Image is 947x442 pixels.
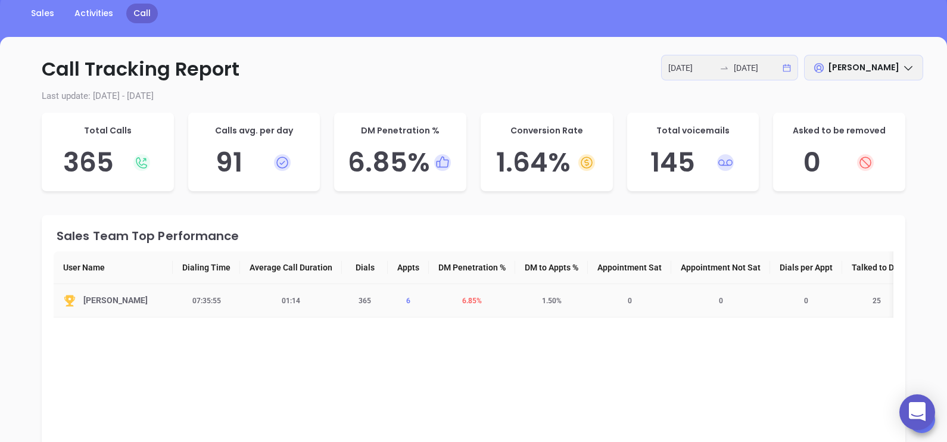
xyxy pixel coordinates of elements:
p: Asked to be removed [785,124,893,137]
th: Appts [388,251,429,284]
th: Dials [342,251,388,284]
span: 1.50 % [535,297,569,305]
h5: 365 [54,147,162,179]
h5: 6.85 % [346,147,454,179]
th: DM Penetration % [429,251,515,284]
span: 25 [865,297,888,305]
span: 01:14 [275,297,307,305]
span: to [719,63,729,73]
h5: 91 [200,147,309,179]
span: 365 [351,297,378,305]
th: Dialing Time [173,251,240,284]
span: 6 [399,297,418,305]
th: Appointment Not Sat [671,251,770,284]
span: 6.85 % [455,297,489,305]
p: Conversion Rate [493,124,601,137]
input: Start date [668,61,715,74]
h5: 0 [785,147,893,179]
p: Total Calls [54,124,162,137]
a: Call [126,4,158,23]
a: Activities [67,4,120,23]
th: Dials per Appt [770,251,842,284]
span: 07:35:55 [185,297,228,305]
input: End date [734,61,780,74]
div: Sales Team Top Performance [57,230,893,242]
h5: 1.64 % [493,147,601,179]
p: Last update: [DATE] - [DATE] [24,89,923,103]
p: Calls avg. per day [200,124,309,137]
h5: 145 [639,147,747,179]
th: Talked to DM [842,251,911,284]
th: DM to Appts % [515,251,588,284]
th: Average Call Duration [240,251,342,284]
th: User Name [54,251,173,284]
p: DM Penetration % [346,124,454,137]
span: [PERSON_NAME] [83,294,148,307]
p: Total voicemails [639,124,747,137]
span: swap-right [719,63,729,73]
p: Call Tracking Report [24,55,923,83]
a: Sales [24,4,61,23]
img: Top-YuorZo0z.svg [63,294,76,307]
span: 0 [712,297,730,305]
span: 0 [797,297,815,305]
span: [PERSON_NAME] [828,61,899,73]
th: Appointment Sat [588,251,671,284]
span: 0 [621,297,639,305]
